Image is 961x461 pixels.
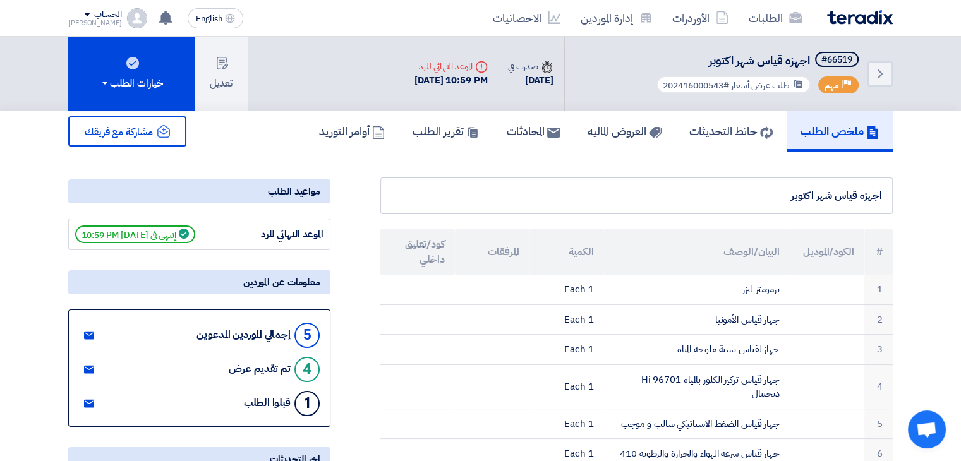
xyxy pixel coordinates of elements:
a: إدارة الموردين [571,3,662,33]
div: [PERSON_NAME] [68,20,122,27]
h5: ملخص الطلب [801,124,879,138]
td: 2 [864,304,893,335]
h5: اجهزه قياس شهر اكتوبر [654,52,861,69]
span: إنتهي في [DATE] 10:59 PM [75,225,195,243]
h5: تقرير الطلب [413,124,479,138]
a: حائط التحديثات [675,111,787,152]
a: العروض الماليه [574,111,675,152]
div: الحساب [94,9,121,20]
td: 1 Each [529,304,604,335]
button: تعديل [195,37,248,111]
span: English [196,15,222,23]
td: 1 Each [529,275,604,304]
a: الطلبات [739,3,812,33]
span: اجهزه قياس شهر اكتوبر [709,52,810,69]
td: 3 [864,335,893,365]
th: # [864,229,893,275]
div: 1 [294,391,320,416]
div: قبلوا الطلب [244,397,291,409]
button: خيارات الطلب [68,37,195,111]
td: 1 Each [529,335,604,365]
td: جهاز لقياس نسبة ملوحه المياه [603,335,789,365]
span: طلب عرض أسعار [731,79,790,92]
a: المحادثات [493,111,574,152]
a: أوامر التوريد [305,111,399,152]
div: اجهزه قياس شهر اكتوبر [391,188,882,203]
a: الاحصائيات [483,3,571,33]
div: [DATE] 10:59 PM [414,73,488,88]
h5: أوامر التوريد [319,124,385,138]
span: #202416000543 [663,79,729,92]
th: الكود/الموديل [790,229,864,275]
td: 5 [864,409,893,439]
div: [DATE] [508,73,553,88]
div: صدرت في [508,60,553,73]
td: جهاز قياس تركيز الكلور بالمياه Hi 96701 - ديجيتال [603,364,789,409]
h5: المحادثات [507,124,560,138]
div: خيارات الطلب [100,76,163,91]
div: مواعيد الطلب [68,179,330,203]
div: إجمالي الموردين المدعوين [196,329,291,341]
button: English [188,8,243,28]
th: المرفقات [455,229,529,275]
span: مشاركة مع فريقك [85,124,153,140]
a: ملخص الطلب [787,111,893,152]
td: ترمومتر ليزر [603,275,789,304]
td: جهاز قياس الضغط الاستاتيكي سالب و موجب [603,409,789,439]
div: #66519 [821,56,852,64]
h5: العروض الماليه [588,124,662,138]
a: تقرير الطلب [399,111,493,152]
h5: حائط التحديثات [689,124,773,138]
div: معلومات عن الموردين [68,270,330,294]
div: الموعد النهائي للرد [229,227,323,242]
th: كود/تعليق داخلي [380,229,455,275]
div: Open chat [908,410,946,448]
th: الكمية [529,229,604,275]
img: profile_test.png [127,8,147,28]
td: جهاز قياس الأمونيا [603,304,789,335]
div: 5 [294,323,320,348]
div: 4 [294,357,320,382]
div: تم تقديم عرض [229,363,291,375]
th: البيان/الوصف [603,229,789,275]
a: الأوردرات [662,3,739,33]
span: مهم [825,80,839,92]
td: 1 [864,275,893,304]
td: 4 [864,364,893,409]
td: 1 Each [529,409,604,439]
img: Teradix logo [827,10,893,25]
div: الموعد النهائي للرد [414,60,488,73]
td: 1 Each [529,364,604,409]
